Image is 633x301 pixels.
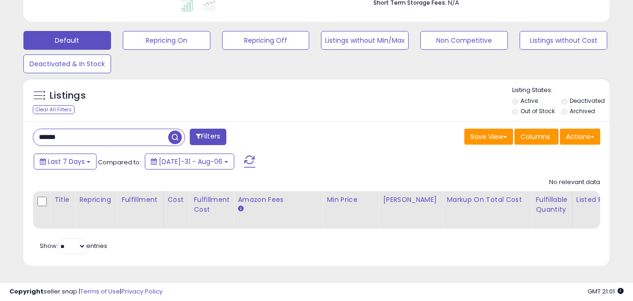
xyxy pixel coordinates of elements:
[34,154,97,170] button: Last 7 Days
[48,157,85,166] span: Last 7 Days
[222,31,310,50] button: Repricing Off
[50,89,86,102] h5: Listings
[98,158,141,167] span: Compared to:
[536,195,568,215] div: Fulfillable Quantity
[521,107,555,115] label: Out of Stock
[145,154,234,170] button: [DATE]-31 - Aug-06
[383,195,439,205] div: [PERSON_NAME]
[123,31,210,50] button: Repricing On
[570,107,595,115] label: Archived
[327,195,375,205] div: Min Price
[159,157,223,166] span: [DATE]-31 - Aug-06
[238,205,243,213] small: Amazon Fees.
[79,195,113,205] div: Repricing
[447,195,528,205] div: Markup on Total Cost
[121,195,159,205] div: Fulfillment
[588,287,624,296] span: 2025-08-14 21:01 GMT
[9,287,163,296] div: seller snap | |
[560,129,600,145] button: Actions
[514,129,559,145] button: Columns
[40,241,107,250] span: Show: entries
[570,97,605,105] label: Deactivated
[238,195,319,205] div: Amazon Fees
[168,195,186,205] div: Cost
[80,287,120,296] a: Terms of Use
[121,287,163,296] a: Privacy Policy
[464,129,513,145] button: Save View
[54,195,71,205] div: Title
[23,31,111,50] button: Default
[512,86,610,95] p: Listing States:
[33,105,74,114] div: Clear All Filters
[23,54,111,73] button: Deactivated & In Stock
[190,129,226,145] button: Filters
[443,191,532,229] th: The percentage added to the cost of goods (COGS) that forms the calculator for Min & Max prices.
[321,31,409,50] button: Listings without Min/Max
[521,132,550,141] span: Columns
[521,97,538,105] label: Active
[520,31,607,50] button: Listings without Cost
[549,178,600,187] div: No relevant data
[9,287,44,296] strong: Copyright
[194,195,230,215] div: Fulfillment Cost
[420,31,508,50] button: Non Competitive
